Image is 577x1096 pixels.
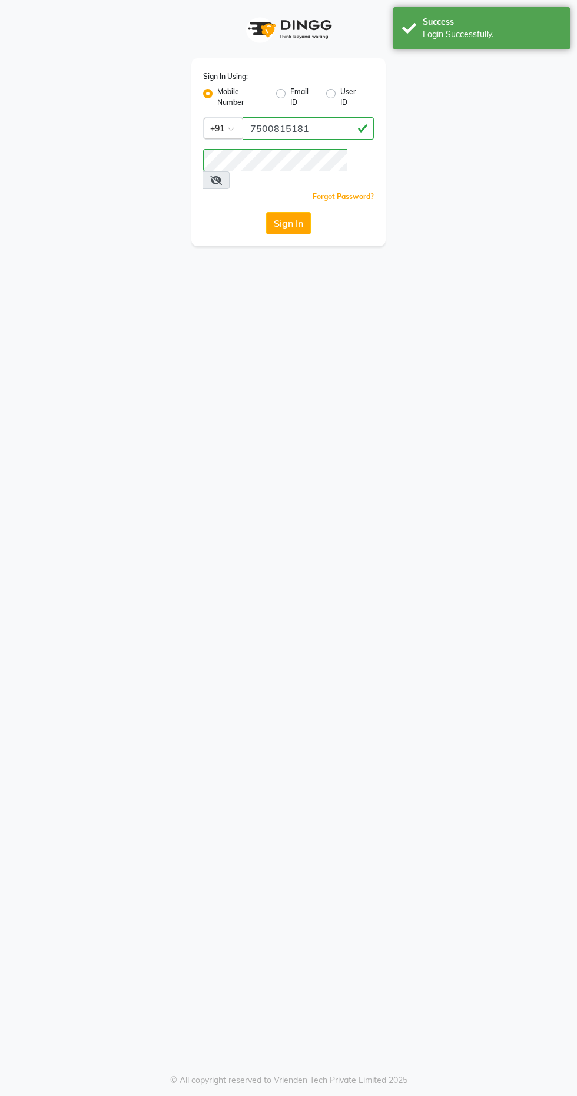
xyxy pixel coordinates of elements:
[203,71,248,82] label: Sign In Using:
[241,12,336,47] img: logo1.svg
[266,212,311,234] button: Sign In
[340,87,364,108] label: User ID
[290,87,317,108] label: Email ID
[203,149,347,171] input: Username
[217,87,267,108] label: Mobile Number
[313,192,374,201] a: Forgot Password?
[423,16,561,28] div: Success
[423,28,561,41] div: Login Successfully.
[243,117,374,140] input: Username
